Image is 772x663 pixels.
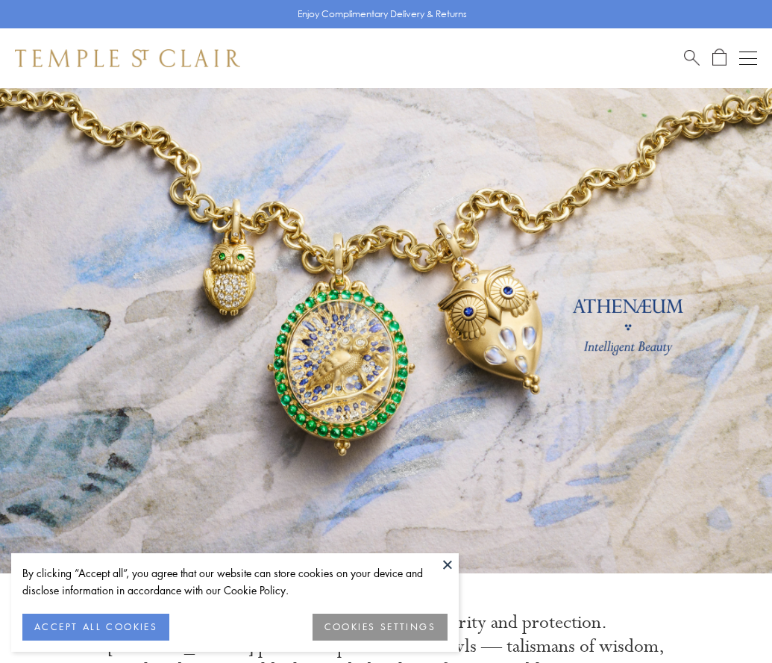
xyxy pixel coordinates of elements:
[712,49,727,67] a: Open Shopping Bag
[684,49,700,67] a: Search
[739,49,757,67] button: Open navigation
[298,7,467,22] p: Enjoy Complimentary Delivery & Returns
[313,614,448,641] button: COOKIES SETTINGS
[22,564,448,599] div: By clicking “Accept all”, you agree that our website can store cookies on your device and disclos...
[22,614,169,641] button: ACCEPT ALL COOKIES
[15,49,240,67] img: Temple St. Clair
